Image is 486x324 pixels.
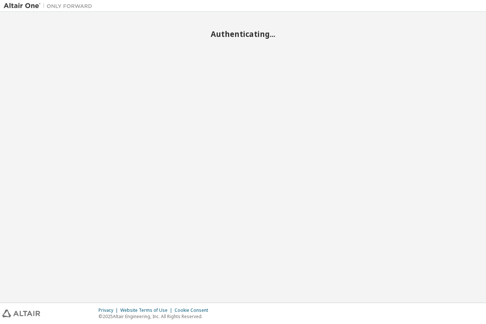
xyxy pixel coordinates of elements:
h2: Authenticating... [4,29,482,39]
div: Website Terms of Use [120,307,175,313]
p: © 2025 Altair Engineering, Inc. All Rights Reserved. [99,313,213,320]
img: Altair One [4,2,96,10]
div: Privacy [99,307,120,313]
div: Cookie Consent [175,307,213,313]
img: altair_logo.svg [2,310,40,317]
